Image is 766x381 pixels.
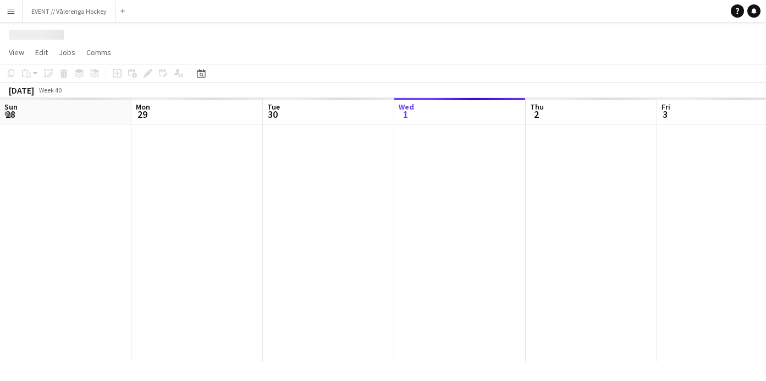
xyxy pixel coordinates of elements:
span: 3 [660,108,670,121]
button: EVENT // Vålerenga Hockey [23,1,116,22]
span: Sun [4,102,18,112]
span: 30 [266,108,280,121]
span: Jobs [59,47,75,57]
a: View [4,45,29,59]
span: Comms [86,47,111,57]
span: Wed [399,102,414,112]
span: 29 [134,108,150,121]
span: Tue [267,102,280,112]
div: [DATE] [9,85,34,96]
a: Jobs [54,45,80,59]
a: Edit [31,45,52,59]
span: Thu [530,102,544,112]
span: View [9,47,24,57]
span: Week 40 [36,86,64,94]
span: Mon [136,102,150,112]
span: 2 [528,108,544,121]
a: Comms [82,45,115,59]
span: Fri [662,102,670,112]
span: Edit [35,47,48,57]
span: 28 [3,108,18,121]
span: 1 [397,108,414,121]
